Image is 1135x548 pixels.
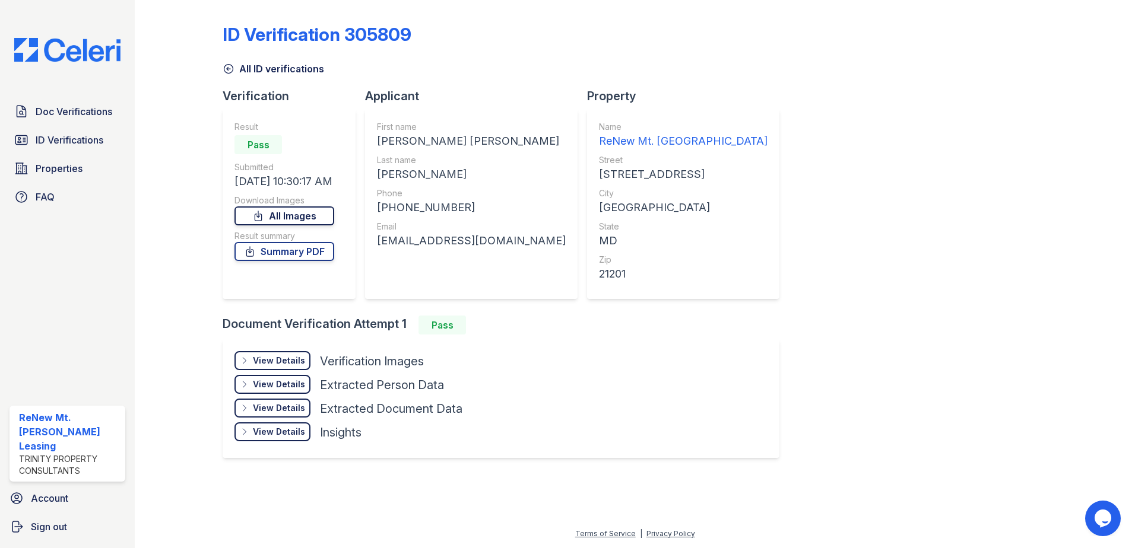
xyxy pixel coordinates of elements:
div: Pass [419,316,466,334]
div: Extracted Person Data [320,377,444,393]
div: View Details [253,355,305,367]
span: Doc Verifications [36,104,112,119]
div: Download Images [234,195,334,206]
div: Email [377,221,566,232]
div: Property [587,88,789,104]
a: ID Verifications [9,128,125,152]
div: [PERSON_NAME] [377,166,566,183]
div: Applicant [365,88,587,104]
div: View Details [253,426,305,438]
span: Properties [36,161,83,176]
div: Zip [599,254,768,266]
div: Insights [320,424,362,441]
div: Street [599,154,768,166]
a: FAQ [9,185,125,209]
a: Account [5,486,130,510]
div: 21201 [599,266,768,282]
div: View Details [253,402,305,414]
div: Result [234,121,334,133]
div: Name [599,121,768,133]
a: All ID verifications [223,62,324,76]
div: State [599,221,768,232]
a: Privacy Policy [646,529,695,538]
div: Trinity Property Consultants [19,453,121,477]
div: [STREET_ADDRESS] [599,166,768,183]
div: View Details [253,378,305,390]
div: Verification Images [320,353,424,369]
div: Extracted Document Data [320,400,462,417]
div: [GEOGRAPHIC_DATA] [599,199,768,216]
a: Sign out [5,515,130,539]
div: Result summary [234,230,334,242]
a: Terms of Service [575,529,636,538]
div: Pass [234,135,282,154]
div: [DATE] 10:30:17 AM [234,173,334,190]
span: Account [31,491,68,505]
span: ID Verifications [36,133,103,147]
div: [EMAIL_ADDRESS][DOMAIN_NAME] [377,232,566,249]
div: City [599,187,768,199]
div: [PERSON_NAME] [PERSON_NAME] [377,133,566,149]
div: | [640,529,642,538]
div: Document Verification Attempt 1 [223,316,789,334]
a: All Images [234,206,334,225]
a: Summary PDF [234,242,334,261]
div: First name [377,121,566,133]
div: Verification [223,88,365,104]
img: CE_Logo_Blue-a8612792a0a2168367f1c8372b55b34899dd931a85d93a1a3d3e32e68fde9ad4.png [5,38,130,62]
div: MD [599,232,768,249]
iframe: chat widget [1085,501,1123,536]
a: Doc Verifications [9,100,125,123]
div: ReNew Mt. [GEOGRAPHIC_DATA] [599,133,768,149]
div: Phone [377,187,566,199]
div: Last name [377,154,566,166]
div: ID Verification 305809 [223,24,411,45]
span: Sign out [31,520,67,534]
a: Properties [9,157,125,180]
div: [PHONE_NUMBER] [377,199,566,216]
a: Name ReNew Mt. [GEOGRAPHIC_DATA] [599,121,768,149]
div: ReNew Mt. [PERSON_NAME] Leasing [19,410,121,453]
div: Submitted [234,161,334,173]
span: FAQ [36,190,55,204]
